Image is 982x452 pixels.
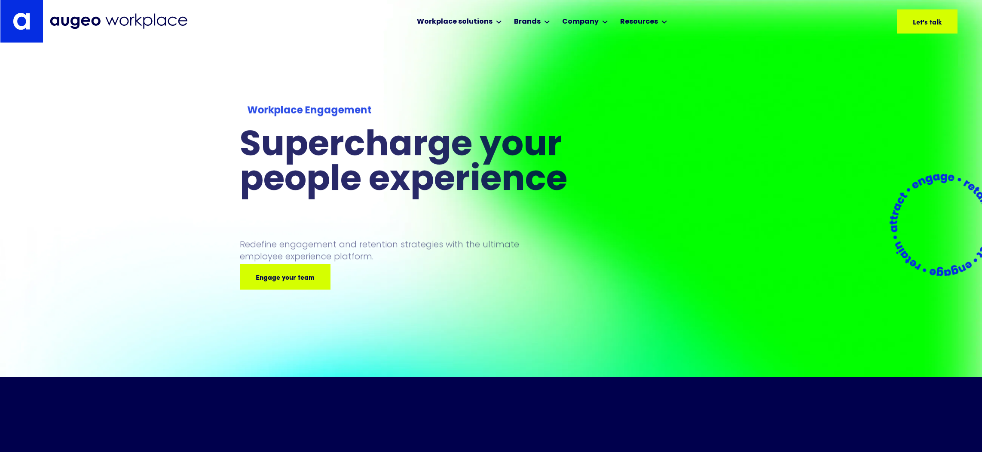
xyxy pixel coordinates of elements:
div: Workplace Engagement [247,104,603,119]
img: Augeo Workplace business unit full logo in mignight blue. [50,13,187,29]
div: Company [562,17,599,27]
div: Brands [514,17,541,27]
p: Redefine engagement and retention strategies with the ultimate employee experience platform. [240,238,535,263]
h1: Supercharge your people experience [240,129,611,199]
img: Augeo's "a" monogram decorative logo in white. [13,12,30,30]
div: Resources [620,17,658,27]
a: Engage your team [240,264,330,290]
a: Let's talk [897,9,958,34]
div: Workplace solutions [417,17,493,27]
